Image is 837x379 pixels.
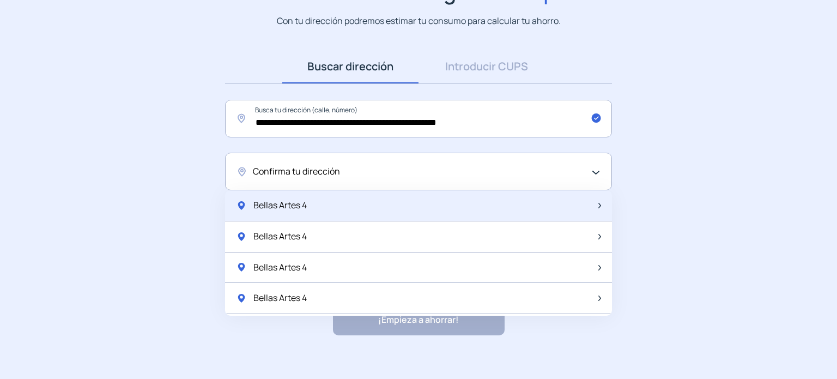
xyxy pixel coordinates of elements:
span: Bellas Artes 4 [253,230,307,244]
img: arrow-next-item.svg [598,234,601,239]
span: Bellas Artes 4 [253,198,307,213]
a: Introducir CUPS [418,50,555,83]
span: Bellas Artes 4 [253,291,307,305]
span: Bellas Artes 4 [253,261,307,275]
img: location-pin-green.svg [236,262,247,273]
img: location-pin-green.svg [236,293,247,304]
span: Confirma tu dirección [253,165,340,179]
img: location-pin-green.svg [236,231,247,242]
img: location-pin-green.svg [236,200,247,211]
img: arrow-next-item.svg [598,296,601,301]
img: arrow-next-item.svg [598,265,601,270]
img: arrow-next-item.svg [598,203,601,208]
a: Buscar dirección [282,50,418,83]
p: Con tu dirección podremos estimar tu consumo para calcular tu ahorro. [277,14,561,28]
